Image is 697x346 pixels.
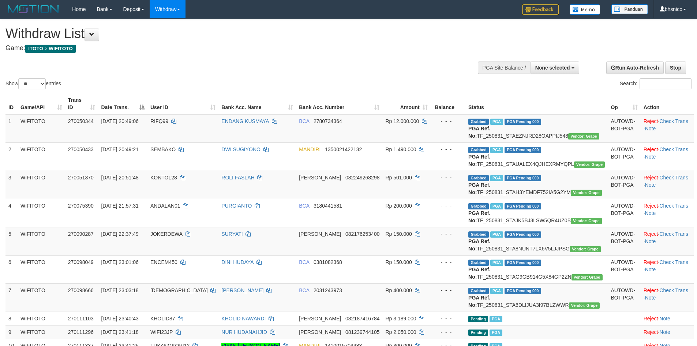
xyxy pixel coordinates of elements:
[645,295,656,301] a: Note
[468,330,488,336] span: Pending
[5,312,18,325] td: 8
[5,171,18,199] td: 3
[490,203,503,209] span: Marked by bhsseptian
[659,259,688,265] a: Check Trans
[608,227,640,255] td: AUTOWD-BOT-PGA
[608,142,640,171] td: AUTOWD-BOT-PGA
[434,315,462,322] div: - - -
[299,259,309,265] span: BCA
[608,114,640,143] td: AUTOWD-BOT-PGA
[659,316,670,321] a: Note
[18,142,65,171] td: WIFITOTO
[150,259,177,265] span: ENCEM450
[644,118,658,124] a: Reject
[468,238,490,252] b: PGA Ref. No:
[434,230,462,238] div: - - -
[150,175,177,181] span: KONTOL28
[535,65,570,71] span: None selected
[641,199,694,227] td: · ·
[101,118,138,124] span: [DATE] 20:49:06
[644,146,658,152] a: Reject
[98,93,147,114] th: Date Trans.: activate to sort column descending
[434,258,462,266] div: - - -
[65,93,98,114] th: Trans ID: activate to sort column ascending
[314,287,342,293] span: Copy 2031243973 to clipboard
[150,329,173,335] span: WIFI23JP
[571,190,602,196] span: Vendor URL: https://settle31.1velocity.biz
[570,246,601,252] span: Vendor URL: https://settle31.1velocity.biz
[385,118,419,124] span: Rp 12.000.000
[101,203,138,209] span: [DATE] 21:57:31
[608,171,640,199] td: AUTOWD-BOT-PGA
[101,231,138,237] span: [DATE] 22:37:49
[505,203,541,209] span: PGA Pending
[468,210,490,223] b: PGA Ref. No:
[101,287,138,293] span: [DATE] 23:03:18
[644,259,658,265] a: Reject
[608,255,640,283] td: AUTOWD-BOT-PGA
[221,329,267,335] a: NUR HUDANAHJID
[385,259,412,265] span: Rp 150.000
[314,118,342,124] span: Copy 2780734364 to clipboard
[345,231,379,237] span: Copy 082176253400 to clipboard
[659,203,688,209] a: Check Trans
[465,227,608,255] td: TF_250831_STA8NUNT7LX6V5LJJPSG
[434,202,462,209] div: - - -
[68,118,94,124] span: 270050344
[101,175,138,181] span: [DATE] 20:51:48
[434,328,462,336] div: - - -
[465,199,608,227] td: TF_250831_STAJK5BJ3LSW5QR4UZ0B
[645,238,656,244] a: Note
[659,231,688,237] a: Check Trans
[468,147,489,153] span: Grabbed
[345,316,379,321] span: Copy 082187416784 to clipboard
[296,93,382,114] th: Bank Acc. Number: activate to sort column ascending
[221,316,266,321] a: KHOLID NAWARDI
[531,62,579,74] button: None selected
[468,126,490,139] b: PGA Ref. No:
[5,26,457,41] h1: Withdraw List
[659,118,688,124] a: Check Trans
[101,329,138,335] span: [DATE] 23:41:18
[468,175,489,181] span: Grabbed
[150,231,182,237] span: JOKERDEWA
[478,62,531,74] div: PGA Site Balance /
[608,283,640,312] td: AUTOWD-BOT-PGA
[644,287,658,293] a: Reject
[299,118,309,124] span: BCA
[641,283,694,312] td: · ·
[18,312,65,325] td: WIFITOTO
[68,316,94,321] span: 270111103
[299,203,309,209] span: BCA
[68,146,94,152] span: 270050433
[641,171,694,199] td: · ·
[385,146,416,152] span: Rp 1.490.000
[645,154,656,160] a: Note
[659,329,670,335] a: Note
[5,93,18,114] th: ID
[221,175,254,181] a: ROLI FASLAH
[5,45,457,52] h4: Game:
[68,203,94,209] span: 270075390
[18,114,65,143] td: WIFITOTO
[468,267,490,280] b: PGA Ref. No:
[385,316,416,321] span: Rp 3.189.000
[641,142,694,171] td: · ·
[569,302,600,309] span: Vendor URL: https://settle31.1velocity.biz
[644,329,658,335] a: Reject
[150,203,180,209] span: ANDALAN01
[382,93,430,114] th: Amount: activate to sort column ascending
[385,329,416,335] span: Rp 2.050.000
[150,118,168,124] span: RIFQ99
[68,259,94,265] span: 270098049
[641,255,694,283] td: · ·
[505,119,541,125] span: PGA Pending
[5,283,18,312] td: 7
[18,325,65,339] td: WIFITOTO
[465,142,608,171] td: TF_250831_STAUALEX4QJHEXRMYQPL
[645,210,656,216] a: Note
[606,62,664,74] a: Run Auto-Refresh
[221,146,261,152] a: DWI SUGIYONO
[465,283,608,312] td: TF_250831_STA6DLIJUA3I97BLZWWR
[299,329,341,335] span: [PERSON_NAME]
